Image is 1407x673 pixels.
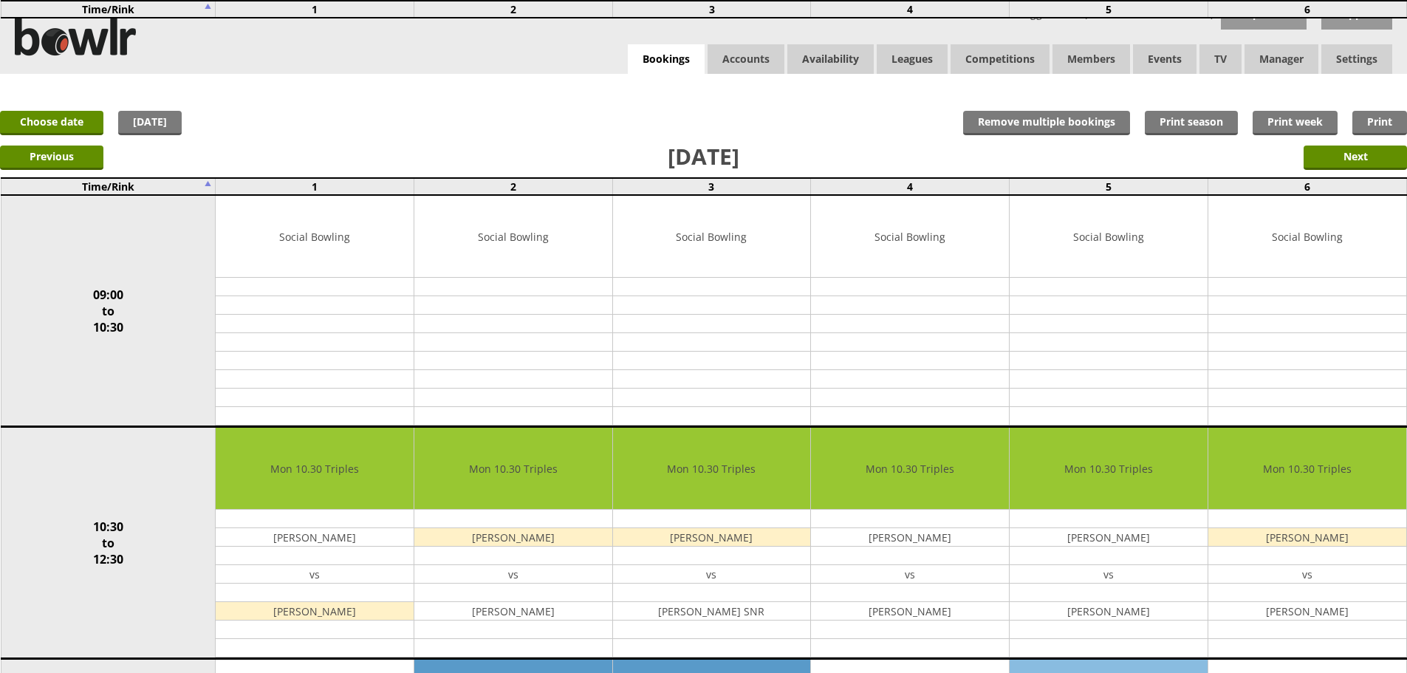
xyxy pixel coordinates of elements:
[1208,428,1406,510] td: Mon 10.30 Triples
[708,44,784,74] span: Accounts
[1010,428,1208,510] td: Mon 10.30 Triples
[414,565,612,584] td: vs
[1304,146,1407,170] input: Next
[811,428,1009,510] td: Mon 10.30 Triples
[1133,44,1197,74] a: Events
[811,178,1010,195] td: 4
[1010,196,1208,278] td: Social Bowling
[216,528,414,547] td: [PERSON_NAME]
[1208,178,1406,195] td: 6
[612,178,811,195] td: 3
[811,602,1009,621] td: [PERSON_NAME]
[118,111,182,135] a: [DATE]
[613,602,811,621] td: [PERSON_NAME] SNR
[1352,111,1407,135] a: Print
[1,195,216,427] td: 09:00 to 10:30
[1145,111,1238,135] a: Print season
[1208,565,1406,584] td: vs
[612,1,811,18] td: 3
[414,528,612,547] td: [PERSON_NAME]
[1052,44,1130,74] span: Members
[414,1,612,18] td: 2
[414,196,612,278] td: Social Bowling
[1245,44,1318,74] span: Manager
[1208,602,1406,621] td: [PERSON_NAME]
[1010,1,1208,18] td: 5
[1010,565,1208,584] td: vs
[613,428,811,510] td: Mon 10.30 Triples
[216,178,414,195] td: 1
[216,565,414,584] td: vs
[1208,528,1406,547] td: [PERSON_NAME]
[414,178,612,195] td: 2
[811,565,1009,584] td: vs
[811,196,1009,278] td: Social Bowling
[613,196,811,278] td: Social Bowling
[216,196,414,278] td: Social Bowling
[811,1,1010,18] td: 4
[877,44,948,74] a: Leagues
[1,178,216,195] td: Time/Rink
[216,602,414,621] td: [PERSON_NAME]
[1253,111,1338,135] a: Print week
[1010,602,1208,621] td: [PERSON_NAME]
[811,528,1009,547] td: [PERSON_NAME]
[1208,1,1406,18] td: 6
[613,565,811,584] td: vs
[951,44,1050,74] a: Competitions
[628,44,705,75] a: Bookings
[216,1,414,18] td: 1
[1010,178,1208,195] td: 5
[414,602,612,621] td: [PERSON_NAME]
[1199,44,1242,74] span: TV
[1,1,216,18] td: Time/Rink
[1,427,216,659] td: 10:30 to 12:30
[613,528,811,547] td: [PERSON_NAME]
[1010,528,1208,547] td: [PERSON_NAME]
[1208,196,1406,278] td: Social Bowling
[414,428,612,510] td: Mon 10.30 Triples
[787,44,874,74] a: Availability
[963,111,1130,135] input: Remove multiple bookings
[1321,44,1392,74] span: Settings
[216,428,414,510] td: Mon 10.30 Triples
